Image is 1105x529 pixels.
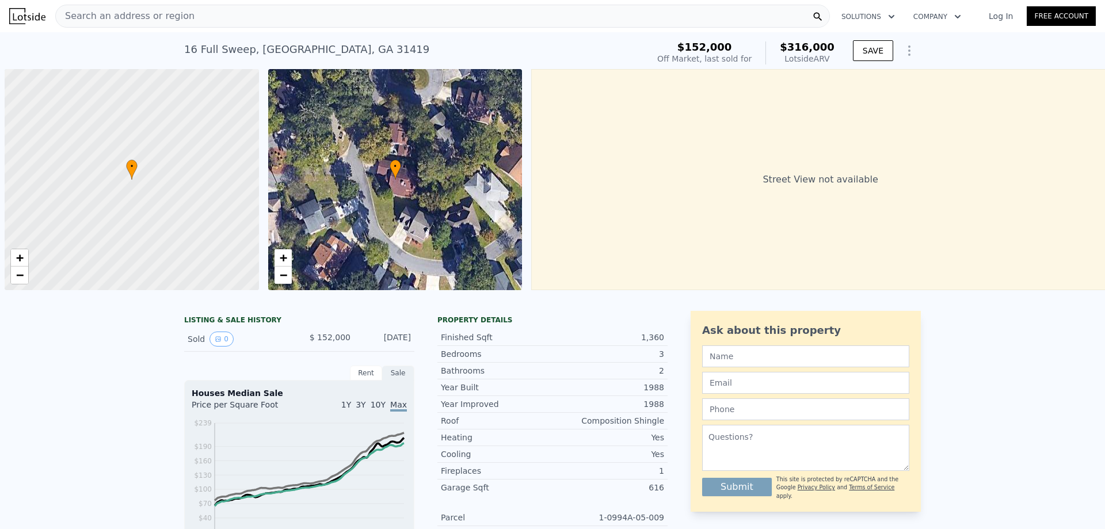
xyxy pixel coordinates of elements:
[194,457,212,465] tspan: $160
[126,161,138,172] span: •
[552,482,664,493] div: 616
[184,41,429,58] div: 16 Full Sweep , [GEOGRAPHIC_DATA] , GA 31419
[371,400,386,409] span: 10Y
[9,8,45,24] img: Lotside
[194,471,212,479] tspan: $130
[441,512,552,523] div: Parcel
[360,332,411,347] div: [DATE]
[702,398,909,420] input: Phone
[188,332,290,347] div: Sold
[702,322,909,338] div: Ask about this property
[199,514,212,522] tspan: $40
[192,387,407,399] div: Houses Median Sale
[1027,6,1096,26] a: Free Account
[194,443,212,451] tspan: $190
[341,400,351,409] span: 1Y
[441,465,552,477] div: Fireplaces
[390,159,401,180] div: •
[798,484,835,490] a: Privacy Policy
[56,9,195,23] span: Search an address or region
[552,332,664,343] div: 1,360
[382,366,414,380] div: Sale
[853,40,893,61] button: SAVE
[194,419,212,427] tspan: $239
[552,448,664,460] div: Yes
[552,382,664,393] div: 1988
[279,250,287,265] span: +
[390,400,407,412] span: Max
[552,398,664,410] div: 1988
[904,6,970,27] button: Company
[780,41,835,53] span: $316,000
[437,315,668,325] div: Property details
[199,500,212,508] tspan: $70
[975,10,1027,22] a: Log In
[657,53,752,64] div: Off Market, last sold for
[776,475,909,500] div: This site is protected by reCAPTCHA and the Google and apply.
[849,484,894,490] a: Terms of Service
[310,333,350,342] span: $ 152,000
[441,398,552,410] div: Year Improved
[441,332,552,343] div: Finished Sqft
[16,268,24,282] span: −
[677,41,732,53] span: $152,000
[552,348,664,360] div: 3
[275,249,292,267] a: Zoom in
[356,400,365,409] span: 3Y
[279,268,287,282] span: −
[780,53,835,64] div: Lotside ARV
[192,399,299,417] div: Price per Square Foot
[441,415,552,427] div: Roof
[441,432,552,443] div: Heating
[126,159,138,180] div: •
[441,448,552,460] div: Cooling
[194,485,212,493] tspan: $100
[209,332,234,347] button: View historical data
[552,432,664,443] div: Yes
[441,365,552,376] div: Bathrooms
[702,345,909,367] input: Name
[441,382,552,393] div: Year Built
[832,6,904,27] button: Solutions
[552,365,664,376] div: 2
[552,465,664,477] div: 1
[390,161,401,172] span: •
[350,366,382,380] div: Rent
[275,267,292,284] a: Zoom out
[898,39,921,62] button: Show Options
[702,478,772,496] button: Submit
[552,415,664,427] div: Composition Shingle
[11,267,28,284] a: Zoom out
[184,315,414,327] div: LISTING & SALE HISTORY
[11,249,28,267] a: Zoom in
[16,250,24,265] span: +
[552,512,664,523] div: 1-0994A-05-009
[441,348,552,360] div: Bedrooms
[702,372,909,394] input: Email
[441,482,552,493] div: Garage Sqft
